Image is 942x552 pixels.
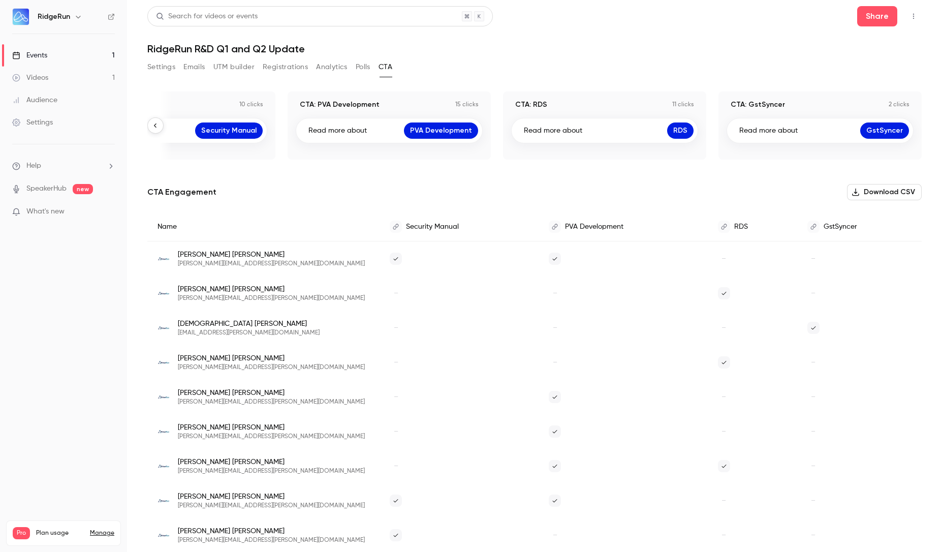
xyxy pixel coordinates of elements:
[807,495,820,507] span: –
[239,101,263,109] p: 10 clicks
[178,388,365,398] span: [PERSON_NAME] [PERSON_NAME]
[549,287,561,299] span: –
[183,59,205,75] button: Emails
[847,184,922,200] button: Download CSV
[73,184,93,194] span: new
[12,161,115,171] li: help-dropdown-opener
[178,260,365,268] span: [PERSON_NAME][EMAIL_ADDRESS][PERSON_NAME][DOMAIN_NAME]
[147,212,380,241] div: Name
[672,101,694,109] p: 11 clicks
[455,101,479,109] p: 15 clicks
[178,536,365,544] span: [PERSON_NAME][EMAIL_ADDRESS][PERSON_NAME][DOMAIN_NAME]
[178,526,365,536] span: [PERSON_NAME] [PERSON_NAME]
[807,425,820,438] span: –
[390,322,402,334] span: –
[147,186,216,198] p: CTA Engagement
[90,529,114,537] a: Manage
[549,322,561,334] span: –
[178,492,365,502] span: [PERSON_NAME] [PERSON_NAME]
[26,183,67,194] a: SpeakerHub
[178,467,365,475] span: [PERSON_NAME][EMAIL_ADDRESS][PERSON_NAME][DOMAIN_NAME]
[824,223,857,230] span: GstSyncer
[731,100,785,110] p: CTA: GstSyncer
[178,363,365,372] span: [PERSON_NAME][EMAIL_ADDRESS][PERSON_NAME][DOMAIN_NAME]
[734,223,748,230] span: RDS
[356,59,370,75] button: Polls
[36,529,84,537] span: Plan usage
[515,100,547,110] p: CTA: RDS
[807,460,820,472] span: –
[158,495,170,507] img: ridgerun.com
[379,59,392,75] button: CTA
[390,287,402,299] span: –
[807,356,820,369] span: –
[12,73,48,83] div: Videos
[158,322,170,334] img: ridgerun.com
[300,100,380,110] p: CTA: PVA Development
[158,425,170,438] img: ridgerun.com
[178,329,320,337] span: [EMAIL_ADDRESS][PERSON_NAME][DOMAIN_NAME]
[524,126,582,136] p: Read more about
[158,391,170,403] img: ridgerun.com
[147,59,175,75] button: Settings
[807,529,820,541] span: –
[178,457,365,467] span: [PERSON_NAME] [PERSON_NAME]
[718,391,730,403] span: –
[158,529,170,541] img: ridgerun.com
[178,294,365,302] span: [PERSON_NAME][EMAIL_ADDRESS][PERSON_NAME][DOMAIN_NAME]
[739,126,798,136] p: Read more about
[807,253,820,265] span: –
[390,356,402,369] span: –
[178,284,365,294] span: [PERSON_NAME] [PERSON_NAME]
[178,502,365,510] span: [PERSON_NAME][EMAIL_ADDRESS][PERSON_NAME][DOMAIN_NAME]
[158,356,170,369] img: ridgerun.com
[158,287,170,299] img: ridgerun.com
[390,460,402,472] span: –
[13,9,29,25] img: RidgeRun
[718,495,730,507] span: –
[38,12,70,22] h6: RidgeRun
[404,122,478,139] a: PVA Development
[178,353,365,363] span: [PERSON_NAME] [PERSON_NAME]
[26,206,65,217] span: What's new
[549,356,561,369] span: –
[158,253,170,265] img: ridgerun.com
[158,460,170,472] img: ridgerun.com
[263,59,308,75] button: Registrations
[807,391,820,403] span: –
[26,161,41,171] span: Help
[178,319,320,329] span: [DEMOGRAPHIC_DATA] [PERSON_NAME]
[178,422,365,433] span: [PERSON_NAME] [PERSON_NAME]
[13,527,30,539] span: Pro
[718,425,730,438] span: –
[718,529,730,541] span: –
[889,101,909,109] p: 2 clicks
[718,322,730,334] span: –
[857,6,897,26] button: Share
[195,122,263,139] a: Security Manual
[549,529,561,541] span: –
[807,287,820,299] span: –
[147,43,922,55] h1: RidgeRun R&D Q1 and Q2 Update
[308,126,367,136] p: Read more about
[316,59,348,75] button: Analytics
[12,95,57,105] div: Audience
[178,398,365,406] span: [PERSON_NAME][EMAIL_ADDRESS][PERSON_NAME][DOMAIN_NAME]
[860,122,909,139] a: GstSyncer
[213,59,255,75] button: UTM builder
[390,425,402,438] span: –
[667,122,694,139] a: RDS
[12,117,53,128] div: Settings
[718,253,730,265] span: –
[390,391,402,403] span: –
[178,433,365,441] span: [PERSON_NAME][EMAIL_ADDRESS][PERSON_NAME][DOMAIN_NAME]
[565,223,623,230] span: PVA Development
[156,11,258,22] div: Search for videos or events
[406,223,459,230] span: Security Manual
[178,250,365,260] span: [PERSON_NAME] [PERSON_NAME]
[12,50,47,60] div: Events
